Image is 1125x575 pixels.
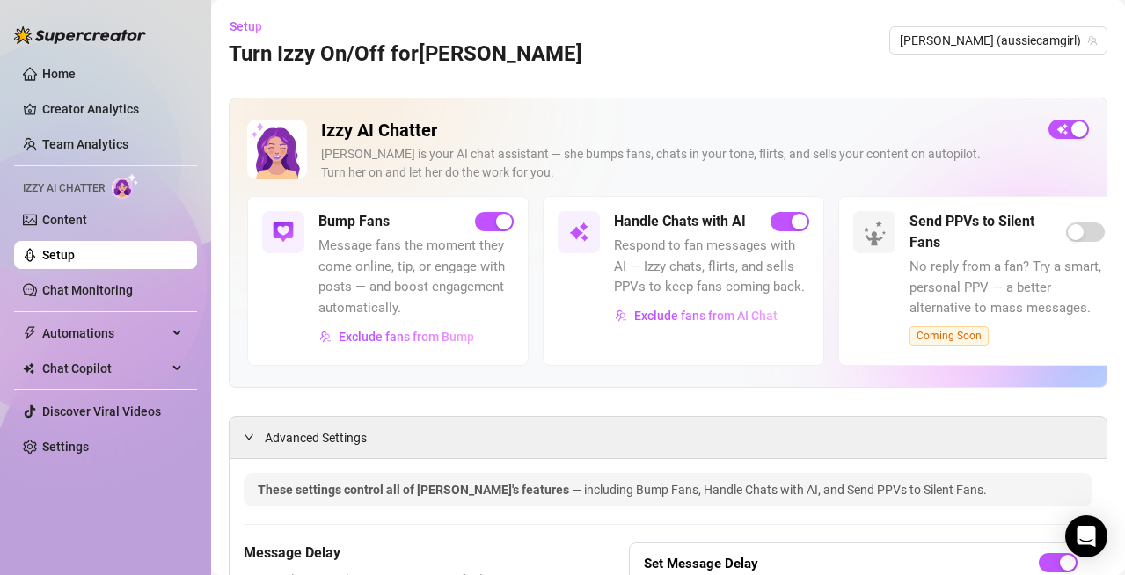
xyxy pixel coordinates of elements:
img: svg%3e [319,331,332,343]
span: Setup [230,19,262,33]
a: Content [42,213,87,227]
button: Exclude fans from AI Chat [614,302,778,330]
span: team [1087,35,1098,46]
div: Open Intercom Messenger [1065,515,1107,557]
a: Creator Analytics [42,95,183,123]
span: Automations [42,319,167,347]
span: Advanced Settings [265,428,367,448]
button: Exclude fans from Bump [318,323,475,351]
span: thunderbolt [23,326,37,340]
span: Izzy AI Chatter [23,180,105,197]
h2: Izzy AI Chatter [321,120,1034,142]
h5: Handle Chats with AI [614,211,746,232]
span: — including Bump Fans, Handle Chats with AI, and Send PPVs to Silent Fans. [572,483,987,497]
span: Chat Copilot [42,354,167,382]
img: svg%3e [273,222,294,243]
img: silent-fans-ppv-o-N6Mmdf.svg [863,221,891,249]
img: Izzy AI Chatter [247,120,307,179]
img: Chat Copilot [23,362,34,375]
span: Maki (aussiecamgirl) [900,27,1097,54]
span: These settings control all of [PERSON_NAME]'s features [258,483,572,497]
h5: Message Delay [244,542,541,564]
span: Respond to fan messages with AI — Izzy chats, flirts, and sells PPVs to keep fans coming back. [614,236,809,298]
span: Coming Soon [909,326,989,346]
h3: Turn Izzy On/Off for [PERSON_NAME] [229,40,582,69]
strong: Set Message Delay [644,556,758,571]
a: Settings [42,440,89,454]
button: Setup [229,12,276,40]
span: expanded [244,432,254,442]
a: Home [42,67,76,81]
a: Setup [42,248,75,262]
img: svg%3e [568,222,589,243]
span: No reply from a fan? Try a smart, personal PPV — a better alternative to mass messages. [909,257,1105,319]
div: [PERSON_NAME] is your AI chat assistant — she bumps fans, chats in your tone, flirts, and sells y... [321,145,1034,182]
h5: Bump Fans [318,211,390,232]
img: AI Chatter [112,173,139,199]
span: Exclude fans from AI Chat [634,309,778,323]
span: Exclude fans from Bump [339,330,474,344]
span: Message fans the moment they come online, tip, or engage with posts — and boost engagement automa... [318,236,514,318]
a: Team Analytics [42,137,128,151]
img: logo-BBDzfeDw.svg [14,26,146,44]
h5: Send PPVs to Silent Fans [909,211,1066,253]
a: Chat Monitoring [42,283,133,297]
a: Discover Viral Videos [42,404,161,419]
img: svg%3e [615,309,627,322]
div: expanded [244,427,265,447]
